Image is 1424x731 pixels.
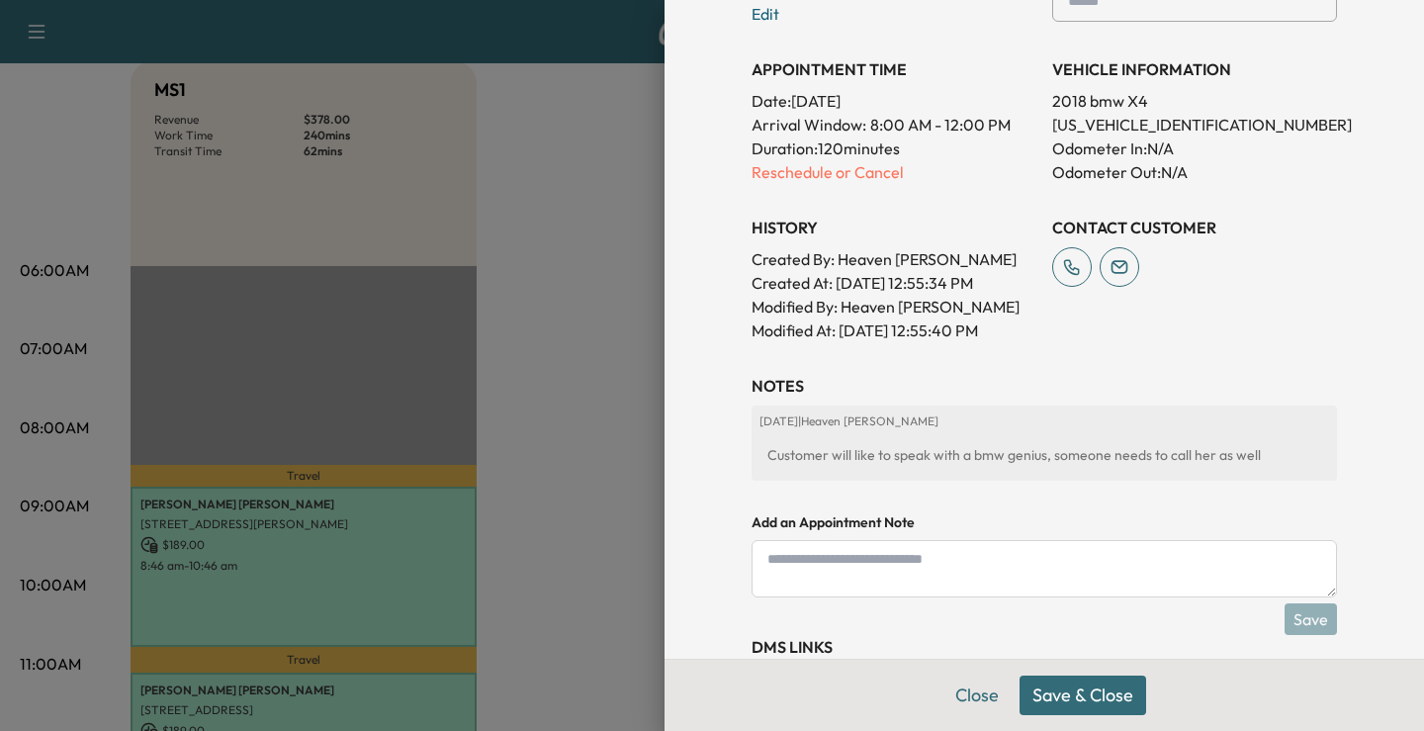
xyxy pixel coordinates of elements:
p: Created By : Heaven [PERSON_NAME] [752,247,1036,271]
p: Modified At : [DATE] 12:55:40 PM [752,319,1036,342]
p: [DATE] | Heaven [PERSON_NAME] [759,413,1329,429]
div: Customer will like to speak with a bmw genius, someone needs to call her as well [759,437,1329,473]
h3: NOTES [752,374,1337,398]
p: [US_VEHICLE_IDENTIFICATION_NUMBER] [1052,113,1337,137]
h3: APPOINTMENT TIME [752,57,1036,81]
p: Odometer In: N/A [1052,137,1337,160]
p: Reschedule or Cancel [752,160,1036,184]
span: 8:00 AM - 12:00 PM [870,113,1011,137]
p: Arrival Window: [752,113,1036,137]
p: Duration: 120 minutes [752,137,1036,160]
button: Close [942,676,1012,715]
p: Created At : [DATE] 12:55:34 PM [752,271,1036,295]
a: Edit [752,4,779,24]
h3: VEHICLE INFORMATION [1052,57,1337,81]
h3: CONTACT CUSTOMER [1052,216,1337,239]
p: Odometer Out: N/A [1052,160,1337,184]
h3: History [752,216,1036,239]
p: Date: [DATE] [752,89,1036,113]
button: Save & Close [1020,676,1146,715]
p: 2018 bmw X4 [1052,89,1337,113]
h3: DMS Links [752,635,1337,659]
h4: Add an Appointment Note [752,512,1337,532]
p: Modified By : Heaven [PERSON_NAME] [752,295,1036,319]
